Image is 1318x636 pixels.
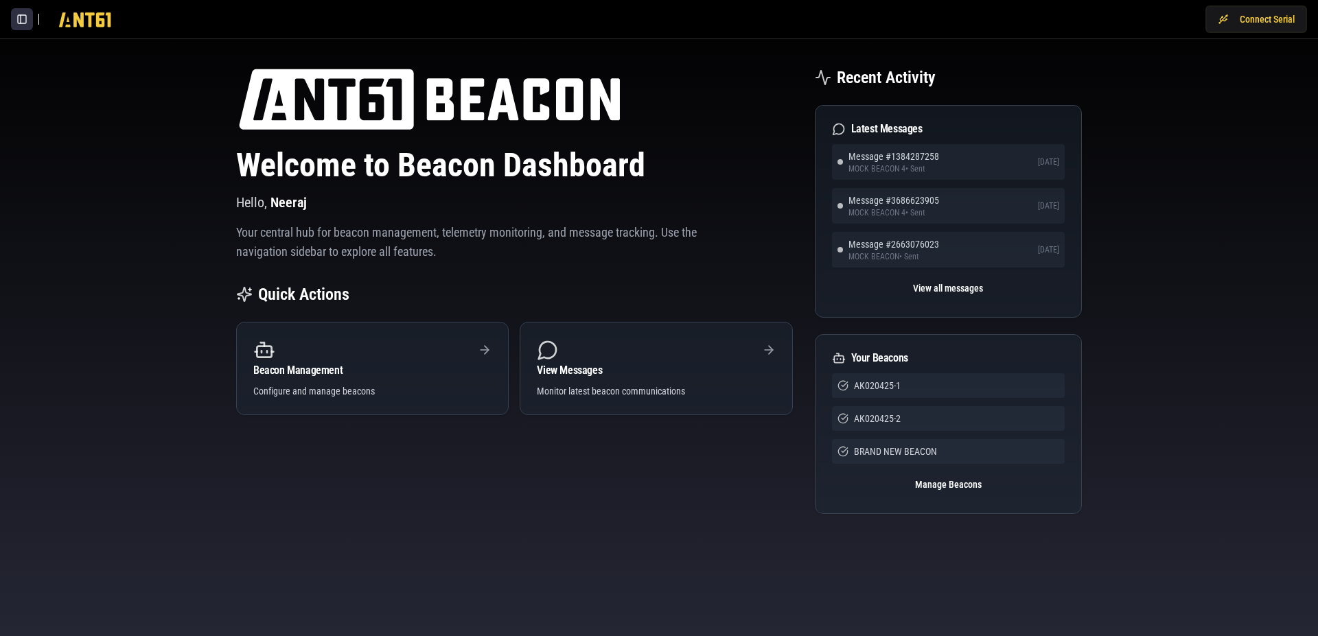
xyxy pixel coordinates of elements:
[854,445,937,458] span: BRAND NEW BEACON
[537,384,775,398] div: Monitor latest beacon communications
[236,67,623,132] img: ANT61 logo
[832,122,1065,136] div: Latest Messages
[537,365,775,376] div: View Messages
[848,163,939,174] span: MOCK BEACON 4 • Sent
[848,207,939,218] span: MOCK BEACON 4 • Sent
[854,379,901,392] span: AK020425-1
[1038,244,1059,255] span: [DATE]
[1038,156,1059,167] span: [DATE]
[832,351,1065,365] div: Your Beacons
[848,251,939,262] span: MOCK BEACON • Sent
[258,283,349,305] h2: Quick Actions
[848,193,939,207] span: Message # 3686623905
[1205,5,1307,33] button: Connect Serial
[832,276,1065,301] button: View all messages
[270,194,307,211] span: Neeraj
[253,384,492,398] div: Configure and manage beacons
[848,237,939,251] span: Message # 2663076023
[854,412,901,425] span: AK020425-2
[253,365,492,376] div: Beacon Management
[837,67,936,89] h2: Recent Activity
[236,223,697,261] p: Your central hub for beacon management, telemetry monitoring, and message tracking. Use the navig...
[848,150,939,163] span: Message # 1384287258
[1038,200,1059,211] span: [DATE]
[236,149,793,182] h1: Welcome to Beacon Dashboard
[832,472,1065,497] button: Manage Beacons
[236,193,793,212] p: Hello,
